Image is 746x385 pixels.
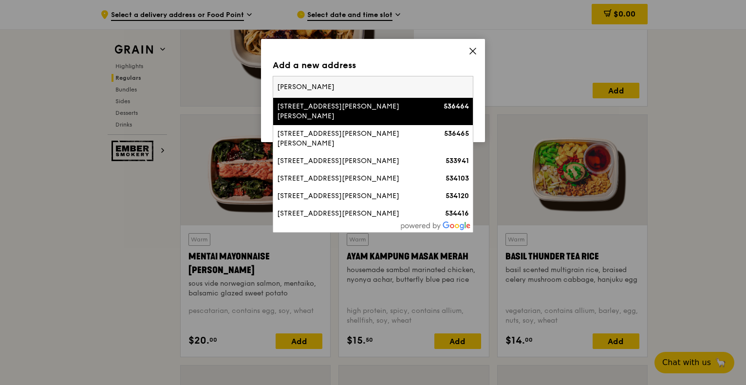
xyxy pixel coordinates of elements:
[277,156,421,166] div: [STREET_ADDRESS][PERSON_NAME]
[401,221,471,230] img: powered-by-google.60e8a832.png
[273,58,473,72] div: Add a new address
[444,129,469,138] strong: 536465
[277,191,421,201] div: [STREET_ADDRESS][PERSON_NAME]
[277,174,421,183] div: [STREET_ADDRESS][PERSON_NAME]
[444,102,469,110] strong: 536464
[446,157,469,165] strong: 533941
[277,209,421,219] div: [STREET_ADDRESS][PERSON_NAME]
[446,192,469,200] strong: 534120
[277,102,421,121] div: [STREET_ADDRESS][PERSON_NAME][PERSON_NAME]
[446,174,469,183] strong: 534103
[277,129,421,148] div: [STREET_ADDRESS][PERSON_NAME][PERSON_NAME]
[445,209,469,218] strong: 534416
